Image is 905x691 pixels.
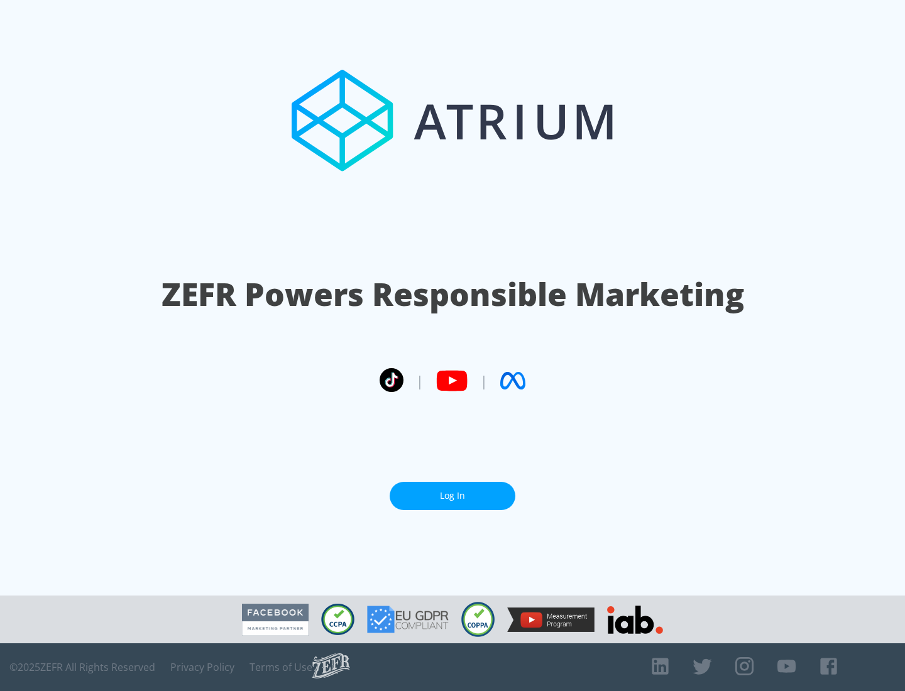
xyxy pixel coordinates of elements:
a: Log In [390,482,515,510]
img: GDPR Compliant [367,606,449,633]
span: | [480,371,488,390]
img: IAB [607,606,663,634]
a: Terms of Use [250,661,312,673]
span: | [416,371,424,390]
h1: ZEFR Powers Responsible Marketing [162,273,744,316]
img: CCPA Compliant [321,604,354,635]
span: © 2025 ZEFR All Rights Reserved [9,661,155,673]
img: Facebook Marketing Partner [242,604,309,636]
img: YouTube Measurement Program [507,607,595,632]
img: COPPA Compliant [461,602,495,637]
a: Privacy Policy [170,661,234,673]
